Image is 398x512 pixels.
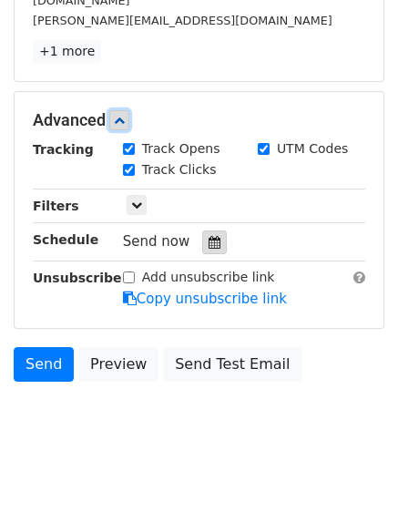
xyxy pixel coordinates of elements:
[33,271,122,285] strong: Unsubscribe
[142,139,220,159] label: Track Opens
[14,347,74,382] a: Send
[277,139,348,159] label: UTM Codes
[33,40,101,63] a: +1 more
[78,347,158,382] a: Preview
[33,142,94,157] strong: Tracking
[163,347,301,382] a: Send Test Email
[33,110,365,130] h5: Advanced
[123,233,190,250] span: Send now
[33,199,79,213] strong: Filters
[123,291,287,307] a: Copy unsubscribe link
[33,14,332,27] small: [PERSON_NAME][EMAIL_ADDRESS][DOMAIN_NAME]
[307,425,398,512] iframe: Chat Widget
[307,425,398,512] div: Chat-Widget
[142,268,275,287] label: Add unsubscribe link
[142,160,217,179] label: Track Clicks
[33,232,98,247] strong: Schedule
